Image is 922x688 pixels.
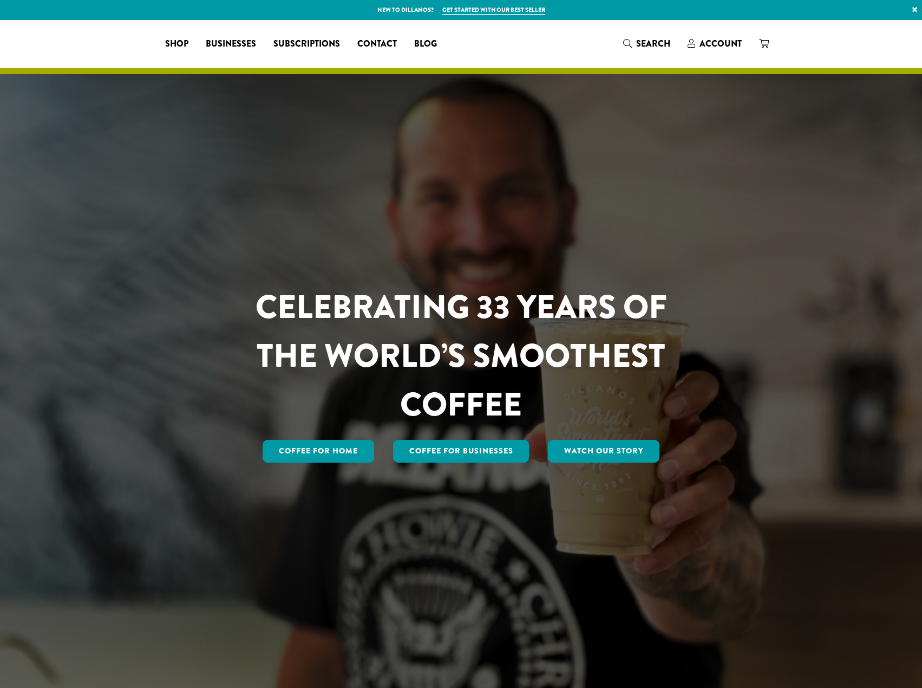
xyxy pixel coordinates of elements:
a: Shop [156,35,197,53]
a: Coffee For Businesses [393,440,529,463]
a: Watch Our Story [548,440,659,463]
span: Search [636,37,670,50]
span: Shop [165,37,188,51]
h1: CELEBRATING 33 YEARS OF THE WORLD’S SMOOTHEST COFFEE [224,283,699,429]
span: Subscriptions [273,37,340,51]
a: Search [614,35,679,53]
a: Get started with our best seller [442,5,545,15]
span: Businesses [206,37,256,51]
span: Blog [414,37,437,51]
span: Account [699,37,742,50]
span: Contact [357,37,397,51]
a: Coffee for Home [263,440,374,463]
